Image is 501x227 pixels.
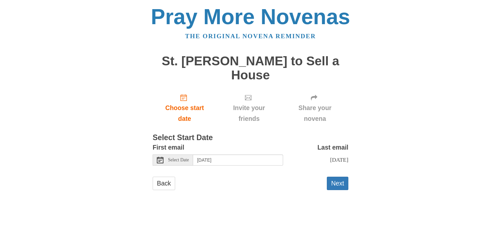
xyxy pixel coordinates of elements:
a: Choose start date [153,89,217,127]
h3: Select Start Date [153,134,348,142]
a: Back [153,177,175,190]
span: Select Date [168,158,189,162]
span: Invite your friends [223,103,275,124]
label: First email [153,142,184,153]
div: Click "Next" to confirm your start date first. [217,89,281,127]
a: The original novena reminder [185,33,316,40]
button: Next [327,177,348,190]
a: Pray More Novenas [151,5,350,29]
h1: St. [PERSON_NAME] to Sell a House [153,54,348,82]
span: Choose start date [159,103,210,124]
label: Last email [317,142,348,153]
span: Share your novena [288,103,342,124]
div: Click "Next" to confirm your start date first. [281,89,348,127]
span: [DATE] [330,156,348,163]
